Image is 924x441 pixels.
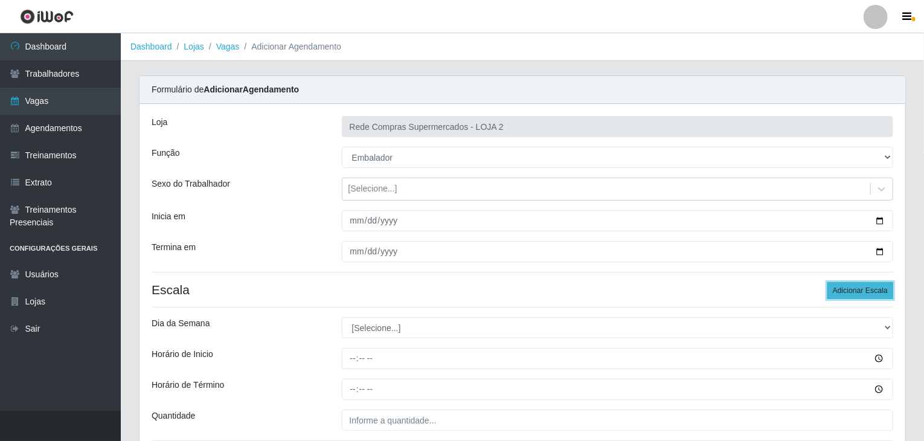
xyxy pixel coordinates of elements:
a: Lojas [184,42,204,51]
h4: Escala [152,282,893,297]
input: Informe a quantidade... [342,410,894,431]
li: Adicionar Agendamento [239,40,341,53]
input: 00:00 [342,379,894,400]
input: 00/00/0000 [342,210,894,231]
label: Horário de Inicio [152,348,213,361]
label: Termina em [152,241,196,254]
label: Horário de Término [152,379,224,391]
input: 00/00/0000 [342,241,894,262]
div: [Selecione...] [348,183,397,196]
div: Formulário de [140,76,905,104]
input: 00:00 [342,348,894,369]
button: Adicionar Escala [827,282,893,299]
a: Dashboard [130,42,172,51]
img: CoreUI Logo [20,9,74,24]
label: Loja [152,116,167,129]
label: Dia da Semana [152,317,210,330]
label: Sexo do Trabalhador [152,178,230,190]
a: Vagas [216,42,240,51]
nav: breadcrumb [121,33,924,61]
label: Quantidade [152,410,195,422]
label: Inicia em [152,210,185,223]
label: Função [152,147,180,159]
strong: Adicionar Agendamento [204,85,299,94]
